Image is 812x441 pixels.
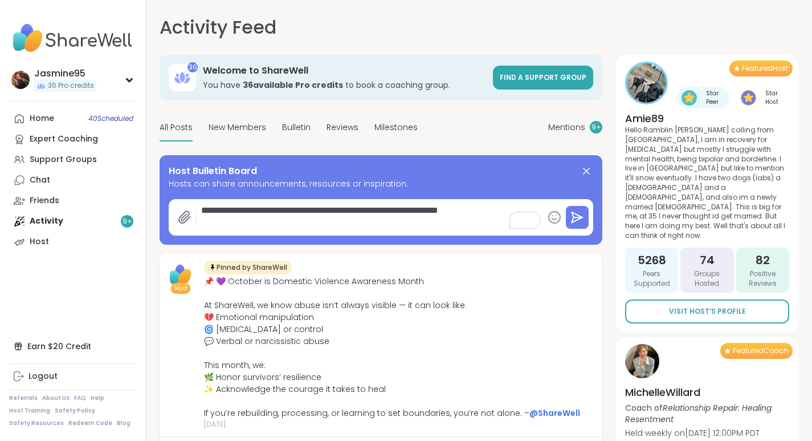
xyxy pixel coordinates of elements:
[204,276,580,419] div: 📌 💜 October is Domestic Violence Awareness Month At ShareWell, we know abuse isn’t always visible...
[197,199,543,236] textarea: To enrich screen reader interactions, please activate Accessibility in Grammarly extension settings
[591,123,601,132] span: 9 +
[9,18,136,58] img: ShareWell Nav Logo
[630,269,674,289] span: Peers Supported
[204,261,292,274] div: Pinned by ShareWell
[9,129,136,149] a: Expert Coaching
[9,170,136,191] a: Chat
[699,89,725,106] span: Star Peer
[160,14,276,41] h1: Activity Feed
[9,394,38,402] a: Referrals
[42,394,70,402] a: About Us
[30,236,49,248] div: Host
[733,346,788,355] span: Featured Coach
[625,427,789,439] p: Held weekly on [DATE] 12:00PM PDT
[174,284,187,293] span: Host
[625,300,789,323] a: Visit Host’s Profile
[203,79,486,91] h3: You have to book a coaching group.
[741,269,785,289] span: Positive Reviews
[625,126,789,241] p: Hello Ramblin [PERSON_NAME] calling from [GEOGRAPHIC_DATA], I am in recovery for [MEDICAL_DATA] b...
[187,62,198,72] div: 36
[685,269,729,289] span: Groups Hosted
[625,385,789,399] h4: MichelleWillard
[68,419,112,427] a: Redeem Code
[9,366,136,387] a: Logout
[742,64,788,73] span: Featured Host
[34,67,96,80] div: Jasmine95
[9,336,136,357] div: Earn $20 Credit
[28,371,58,382] div: Logout
[160,122,193,133] span: All Posts
[30,195,59,207] div: Friends
[638,252,666,268] span: 5268
[625,344,659,378] img: MichelleWillard
[9,108,136,129] a: Home40Scheduled
[30,175,50,186] div: Chat
[548,122,585,133] span: Mentions
[11,71,30,89] img: Jasmine95
[9,149,136,170] a: Support Groups
[9,419,64,427] a: Safety Resources
[9,407,50,415] a: Host Training
[74,394,86,402] a: FAQ
[55,407,95,415] a: Safety Policy
[30,154,97,165] div: Support Groups
[625,402,772,425] i: Relationship Repair: Healing Resentment
[166,261,195,289] img: ShareWell
[758,89,785,106] span: Star Host
[30,113,54,124] div: Home
[169,164,257,178] span: Host Bulletin Board
[169,178,593,190] span: Hosts can share announcements, resources or inspiration.
[700,252,715,268] span: 74
[756,252,770,268] span: 82
[327,122,358,133] span: Reviews
[625,111,789,126] h4: Amie89
[500,72,586,82] span: Find a support group
[48,81,94,91] span: 36 Pro credits
[117,419,130,427] a: Blog
[88,114,133,123] span: 40 Scheduled
[9,232,136,252] a: Host
[203,64,486,77] h3: Welcome to ShareWell
[282,122,311,133] span: Bulletin
[204,419,580,430] span: [DATE]
[374,122,418,133] span: Milestones
[9,191,136,211] a: Friends
[91,394,104,402] a: Help
[741,90,756,106] img: Star Host
[669,306,746,317] span: Visit Host’s Profile
[625,402,789,425] p: Coach of
[209,122,266,133] span: New Members
[682,90,697,106] img: Star Peer
[627,63,666,103] img: Amie89
[493,66,593,90] a: Find a support group
[30,133,98,145] div: Expert Coaching
[243,79,343,91] b: 36 available Pro credit s
[529,407,580,419] a: @ShareWell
